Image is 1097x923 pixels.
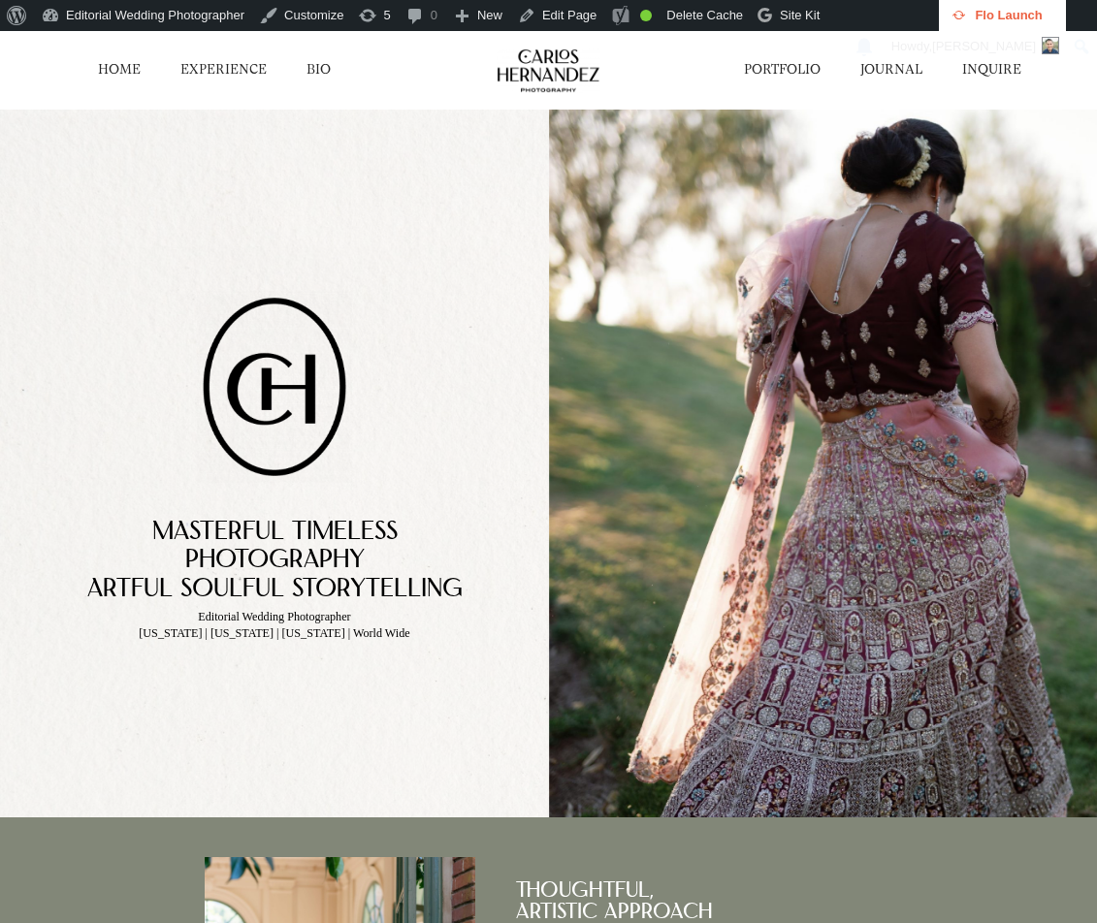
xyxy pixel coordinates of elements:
[962,61,1021,80] a: INQUIRE
[152,521,398,546] span: Masterful TimelEss
[185,549,365,574] span: PhotoGrAphy
[744,61,821,80] a: PORTFOLIO
[98,61,141,80] a: HOME
[139,626,409,640] span: [US_STATE] | [US_STATE] | [US_STATE] | World Wide
[860,61,922,80] a: JOURNAL
[516,881,653,903] span: thoughtful,
[87,578,463,603] span: Artful Soulful StorytelLing
[307,61,331,80] a: BIO
[180,61,267,80] a: EXPERIENCE
[932,39,1036,53] span: [PERSON_NAME]
[198,610,350,623] span: Editorial Wedding Photographer
[885,31,1067,62] a: Howdy,
[837,5,946,28] img: Views over 48 hours. Click for more Jetpack Stats.
[640,10,652,21] div: Good
[780,8,820,22] span: Site Kit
